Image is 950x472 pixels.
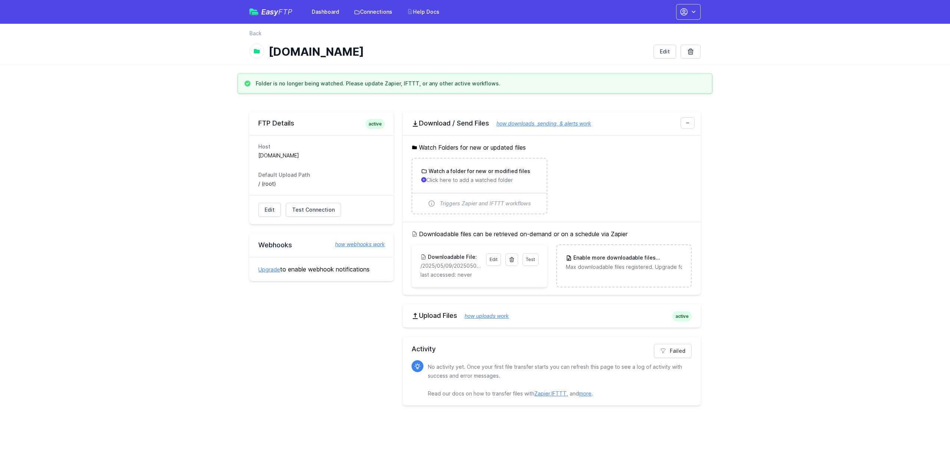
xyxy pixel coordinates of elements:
[412,159,546,214] a: Watch a folder for new or modified files Click here to add a watched folder Triggers Zapier and I...
[249,30,701,42] nav: Breadcrumb
[307,5,344,19] a: Dashboard
[366,119,385,129] span: active
[412,344,692,354] h2: Activity
[261,8,292,16] span: Easy
[258,203,281,217] a: Edit
[403,5,444,19] a: Help Docs
[421,176,537,184] p: Click here to add a watched folder
[653,45,676,59] a: Edit
[258,143,385,150] dt: Host
[427,167,530,175] h3: Watch a folder for new or modified files
[258,266,280,273] a: Upgrade
[526,257,535,262] span: Test
[489,120,591,127] a: how downloads, sending, & alerts work
[551,390,567,397] a: IFTTT
[579,390,592,397] a: more
[412,143,692,152] h5: Watch Folders for new or updated files
[426,253,477,261] h3: Downloadable File:
[566,263,682,271] p: Max downloadable files registered. Upgrade for more.
[292,206,335,214] span: Test Connection
[428,362,686,398] p: No activity yet. Once your first file transfer starts you can refresh this page to see a log of a...
[249,257,394,281] div: to enable webhook notifications
[572,254,682,262] h3: Enable more downloadable files
[258,152,385,159] dd: [DOMAIN_NAME]
[258,241,385,250] h2: Webhooks
[350,5,397,19] a: Connections
[249,8,292,16] a: EasyFTP
[258,180,385,188] dd: / (root)
[557,245,691,280] a: Enable more downloadable filesUpgrade Max downloadable files registered. Upgrade for more.
[286,203,341,217] a: Test Connection
[249,30,262,37] a: Back
[249,9,258,15] img: easyftp_logo.png
[412,119,692,128] h2: Download / Send Files
[654,344,692,358] a: Failed
[269,45,648,58] h1: [DOMAIN_NAME]
[420,271,538,279] p: last accessed: never
[328,241,385,248] a: how webhooks work
[534,390,550,397] a: Zapier
[656,254,682,262] span: Upgrade
[420,262,481,270] p: /2025/05/09/20250509171559_inbound_0422652309_0756011820.mp3
[672,311,692,322] span: active
[457,313,509,319] a: how uploads work
[278,7,292,16] span: FTP
[440,200,531,207] span: Triggers Zapier and IFTTT workflows
[256,80,500,87] h3: Folder is no longer being watched. Please update Zapier, IFTTT, or any other active workflows.
[486,253,501,266] a: Edit
[258,171,385,179] dt: Default Upload Path
[522,253,538,266] a: Test
[258,119,385,128] h2: FTP Details
[412,311,692,320] h2: Upload Files
[412,230,692,238] h5: Downloadable files can be retrieved on-demand or on a schedule via Zapier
